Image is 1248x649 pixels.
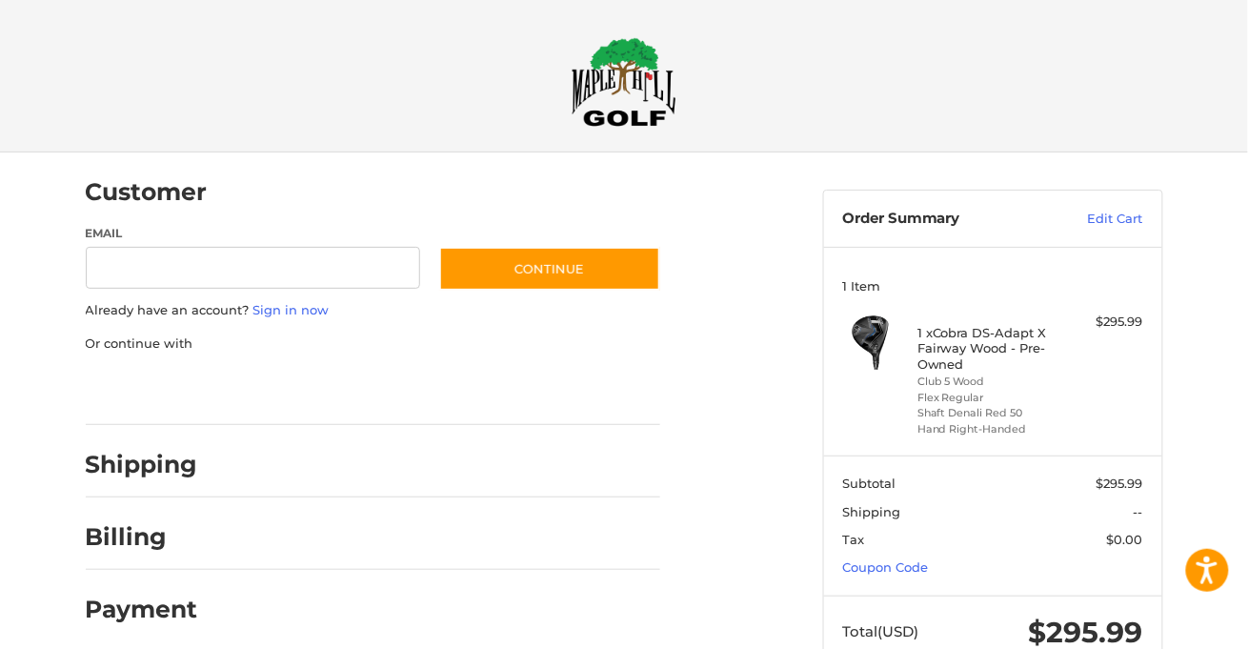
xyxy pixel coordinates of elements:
span: Shipping [842,504,900,519]
h3: 1 Item [842,278,1143,294]
iframe: PayPal-venmo [402,372,545,406]
span: Tax [842,532,864,547]
li: Flex Regular [917,390,1063,406]
iframe: PayPal-paypal [79,372,222,406]
a: Sign in now [253,302,330,317]
label: Email [86,225,421,242]
div: $295.99 [1068,313,1143,332]
h2: Billing [86,522,197,552]
iframe: PayPal-paylater [241,372,384,406]
span: -- [1134,504,1143,519]
li: Shaft Denali Red 50 [917,405,1063,421]
h2: Payment [86,595,198,624]
li: Club 5 Wood [917,374,1063,390]
h3: Order Summary [842,210,1047,229]
iframe: Google Customer Reviews [1091,598,1248,649]
h2: Shipping [86,450,198,479]
p: Already have an account? [86,301,660,320]
button: Continue [439,247,660,291]
span: Total (USD) [842,622,918,640]
a: Coupon Code [842,559,928,575]
h4: 1 x Cobra DS-Adapt X Fairway Wood - Pre-Owned [917,325,1063,372]
h2: Customer [86,177,208,207]
li: Hand Right-Handed [917,421,1063,437]
span: $295.99 [1097,476,1143,491]
span: Subtotal [842,476,896,491]
img: Maple Hill Golf [572,37,676,127]
p: Or continue with [86,335,660,354]
span: $0.00 [1107,532,1143,547]
a: Edit Cart [1047,210,1143,229]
